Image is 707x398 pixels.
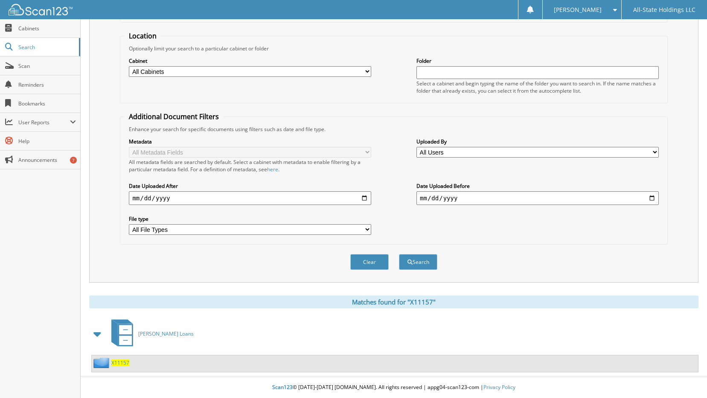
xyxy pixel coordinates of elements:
img: scan123-logo-white.svg [9,4,73,15]
img: folder2.png [93,357,111,368]
label: Uploaded By [416,138,659,145]
div: All metadata fields are searched by default. Select a cabinet with metadata to enable filtering b... [129,158,371,173]
legend: Location [125,31,161,41]
span: User Reports [18,119,70,126]
span: All-State Holdings LLC [633,7,695,12]
a: Privacy Policy [483,383,515,391]
div: Optionally limit your search to a particular cabinet or folder [125,45,663,52]
span: Announcements [18,156,76,164]
label: Date Uploaded After [129,182,371,190]
div: Matches found for "X11157" [89,296,698,308]
span: Cabinets [18,25,76,32]
span: Scan [18,62,76,70]
label: File type [129,215,371,222]
span: [PERSON_NAME] Loans [138,330,194,337]
span: Search [18,44,75,51]
button: Search [399,254,437,270]
a: here [267,166,278,173]
label: Date Uploaded Before [416,182,659,190]
input: end [416,191,659,205]
input: start [129,191,371,205]
label: Folder [416,57,659,64]
span: Reminders [18,81,76,88]
div: Select a cabinet and begin typing the name of the folder you want to search in. If the name match... [416,80,659,94]
iframe: Chat Widget [664,357,707,398]
label: Cabinet [129,57,371,64]
a: [PERSON_NAME] Loans [106,317,194,351]
a: X11157 [111,359,129,366]
span: Scan123 [272,383,293,391]
div: Enhance your search for specific documents using filters such as date and file type. [125,126,663,133]
button: Clear [350,254,389,270]
span: [PERSON_NAME] [554,7,602,12]
label: Metadata [129,138,371,145]
div: © [DATE]-[DATE] [DOMAIN_NAME]. All rights reserved | appg04-scan123-com | [81,377,707,398]
legend: Additional Document Filters [125,112,223,121]
span: Help [18,138,76,145]
span: Bookmarks [18,100,76,107]
div: 7 [70,157,77,164]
